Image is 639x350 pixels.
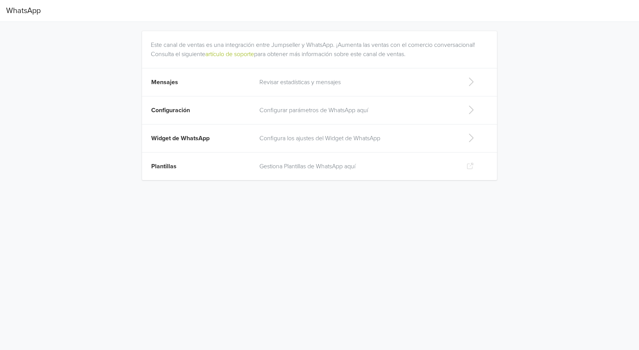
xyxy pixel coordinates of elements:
p: Revisar estadísticas y mensajes [259,78,454,87]
div: Este canal de ventas es una integración entre Jumpseller y WhatsApp. ¡Aumenta las ventas con el c... [151,31,491,59]
p: Gestiona Plantillas de WhatsApp aquí [259,162,454,171]
span: Plantillas [151,163,177,170]
p: Configurar parámetros de WhatsApp aquí [259,106,454,115]
span: Mensajes [151,78,178,86]
p: Configura los ajustes del Widget de WhatsApp [259,134,454,143]
span: Widget de WhatsApp [151,134,210,142]
span: WhatsApp [6,3,41,18]
a: artículo de soporte [205,50,254,58]
span: Configuración [151,106,190,114]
